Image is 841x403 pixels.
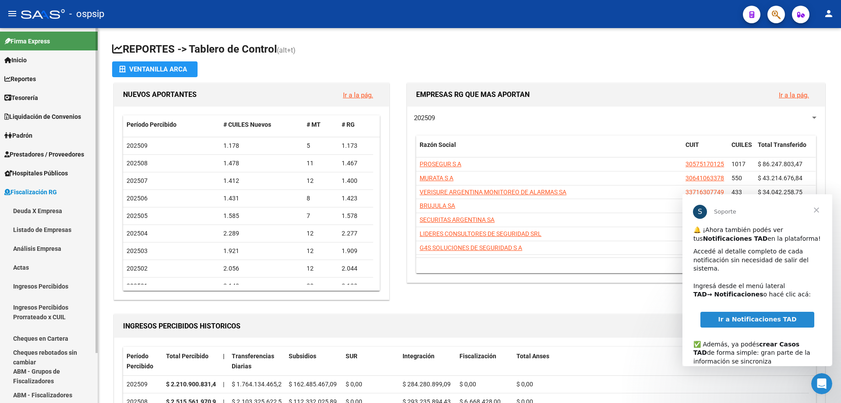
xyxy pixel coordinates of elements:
div: 1.178 [223,141,300,151]
datatable-header-cell: Fiscalización [456,347,513,376]
datatable-header-cell: Subsidios [285,347,342,376]
datatable-header-cell: Período Percibido [123,347,163,376]
a: Ir a la pág. [779,91,809,99]
div: 1.909 [342,246,370,256]
mat-icon: menu [7,8,18,19]
span: Reportes [4,74,36,84]
span: Tesorería [4,93,38,103]
span: Total Percibido [166,353,208,360]
datatable-header-cell: Total Transferido [754,136,816,164]
div: 12 [307,246,335,256]
span: Razón Social [420,141,456,148]
datatable-header-cell: Transferencias Diarias [228,347,285,376]
span: Liquidación de Convenios [4,112,81,121]
div: 1.921 [223,246,300,256]
span: EMPRESAS RG QUE MAS APORTAN [416,90,530,99]
span: 1017 [731,160,746,168]
div: 1.478 [223,158,300,168]
span: Fiscalización [459,353,496,360]
datatable-header-cell: Total Anses [513,347,809,376]
span: G4S SOLUCIONES DE SEGURIDAD S A [420,244,522,251]
span: VERISURE ARGENTINA MONITOREO DE ALARMAS SA [420,189,566,196]
datatable-header-cell: CUILES [728,136,754,164]
span: Firma Express [4,36,50,46]
span: $ 43.214.676,84 [758,175,802,182]
span: | [223,353,225,360]
div: Ventanilla ARCA [119,61,191,77]
span: $ 162.485.467,09 [289,381,337,388]
span: SUR [346,353,357,360]
span: 202507 [127,177,148,184]
span: 202504 [127,230,148,237]
div: 2.120 [342,281,370,291]
span: $ 34.042.258,75 [758,189,802,196]
span: $ 1.764.134.465,25 [232,381,285,388]
span: LIDERES CONSULTORES DE SEGURIDAD SRL [420,230,541,237]
datatable-header-cell: Razón Social [416,136,682,164]
span: # RG [342,121,355,128]
span: # MT [307,121,321,128]
span: | [223,381,224,388]
mat-icon: person [823,8,834,19]
span: 202509 [414,114,435,122]
div: 2.044 [342,264,370,274]
span: Integración [403,353,435,360]
span: NUEVOS APORTANTES [123,90,197,99]
div: 1.173 [342,141,370,151]
div: 1.578 [342,211,370,221]
div: 12 [307,228,335,239]
iframe: Intercom live chat mensaje [682,194,832,366]
span: CUILES [731,141,752,148]
div: 8 [307,193,335,203]
span: 433 [731,189,742,196]
datatable-header-cell: Período Percibido [123,115,220,134]
div: 2.140 [223,281,300,291]
div: ✅ Además, ya podés de forma simple: gran parte de la información se sincroniza automáticamente y ... [11,137,139,197]
span: $ 86.247.803,47 [758,160,802,168]
span: INGRESOS PERCIBIDOS HISTORICOS [123,322,240,330]
span: 202508 [127,160,148,167]
iframe: Intercom live chat [811,373,832,394]
div: 1.467 [342,158,370,168]
span: 202509 [127,142,148,149]
button: Ir a la pág. [336,87,380,103]
div: 1.423 [342,193,370,203]
span: 202501 [127,282,148,289]
datatable-header-cell: # MT [303,115,338,134]
span: Período Percibido [127,121,177,128]
strong: $ 2.210.900.831,43 [166,381,219,388]
span: CUIT [686,141,699,148]
div: 11 [307,158,335,168]
span: - ospsip [69,4,104,24]
div: 1.412 [223,176,300,186]
div: 12 [307,176,335,186]
span: $ 284.280.899,09 [403,381,451,388]
div: 12 [307,264,335,274]
div: 1.400 [342,176,370,186]
datatable-header-cell: Integración [399,347,456,376]
datatable-header-cell: # RG [338,115,373,134]
span: 30575170125 [686,160,724,168]
span: 30641063378 [686,175,724,182]
span: 550 [731,175,742,182]
div: 1.431 [223,193,300,203]
button: Ventanilla ARCA [112,61,198,77]
span: Inicio [4,55,27,65]
div: 202509 [127,379,159,389]
span: 202503 [127,247,148,254]
span: # CUILES Nuevos [223,121,271,128]
span: Total Transferido [758,141,806,148]
span: (alt+t) [277,46,296,54]
span: Subsidios [289,353,316,360]
span: Padrón [4,131,32,140]
span: 33716307749 [686,189,724,196]
datatable-header-cell: | [219,347,228,376]
div: 7 [307,211,335,221]
span: BRUJULA SA [420,202,455,209]
div: 1.585 [223,211,300,221]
